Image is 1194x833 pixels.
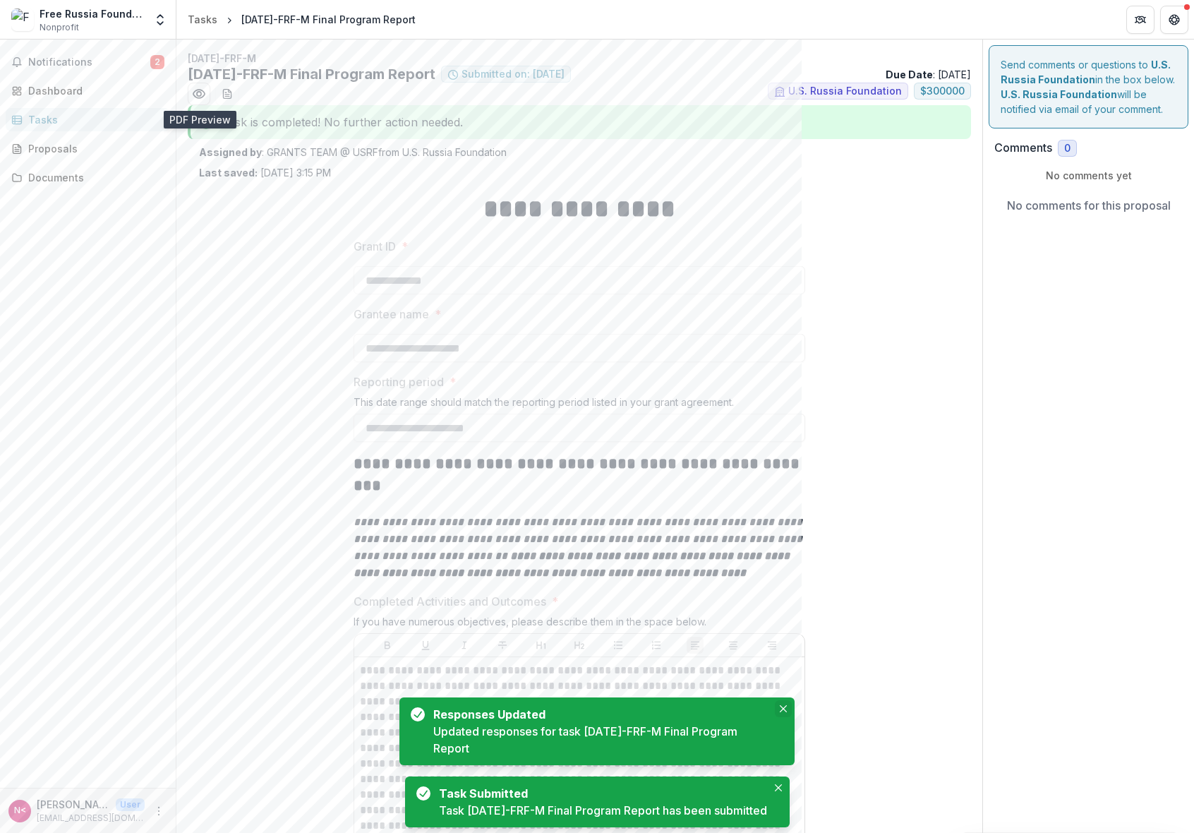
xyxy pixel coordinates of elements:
[199,146,262,158] strong: Assigned by
[775,700,792,717] button: Close
[199,145,960,160] p: : GRANTS TEAM @ USRF from U.S. Russia Foundation
[14,806,26,815] div: Natalia Arno <natalia.arno@4freerussia.org>
[188,51,971,66] p: [DATE]-FRF-M
[116,798,145,811] p: User
[188,105,971,139] div: Task is completed! No further action needed.
[571,637,588,654] button: Heading 2
[241,12,416,27] div: [DATE]-FRF-M Final Program Report
[725,637,742,654] button: Align Center
[462,68,565,80] span: Submitted on: [DATE]
[687,637,704,654] button: Align Left
[989,45,1188,128] div: Send comments or questions to in the box below. will be notified via email of your comment.
[6,137,170,160] a: Proposals
[439,802,767,819] div: Task [DATE]-FRF-M Final Program Report has been submitted
[6,166,170,189] a: Documents
[354,616,805,633] div: If you have numerous objectives, please describe them in the space below.
[433,723,772,757] div: Updated responses for task [DATE]-FRF-M Final Program Report
[1160,6,1188,34] button: Get Help
[1007,197,1171,214] p: No comments for this proposal
[886,67,971,82] p: : [DATE]
[1126,6,1154,34] button: Partners
[28,83,159,98] div: Dashboard
[764,637,780,654] button: Align Right
[648,637,665,654] button: Ordered List
[788,85,902,97] span: U.S. Russia Foundation
[920,85,965,97] span: $ 300000
[216,83,239,105] button: download-word-button
[28,141,159,156] div: Proposals
[494,637,511,654] button: Strike
[150,55,164,69] span: 2
[439,785,761,802] div: Task Submitted
[354,306,429,323] p: Grantee name
[150,803,167,820] button: More
[354,373,444,390] p: Reporting period
[770,779,787,796] button: Close
[6,51,170,73] button: Notifications2
[6,108,170,131] a: Tasks
[188,12,217,27] div: Tasks
[40,6,145,21] div: Free Russia Foundation
[1064,143,1071,155] span: 0
[994,141,1052,155] h2: Comments
[994,168,1183,183] p: No comments yet
[610,637,627,654] button: Bullet List
[150,6,170,34] button: Open entity switcher
[28,56,150,68] span: Notifications
[354,593,546,610] p: Completed Activities and Outcomes
[886,68,933,80] strong: Due Date
[354,396,805,414] div: This date range should match the reporting period listed in your grant agreement.
[182,9,223,30] a: Tasks
[1001,88,1117,100] strong: U.S. Russia Foundation
[199,165,331,180] p: [DATE] 3:15 PM
[199,167,258,179] strong: Last saved:
[417,637,434,654] button: Underline
[188,66,435,83] h2: [DATE]-FRF-M Final Program Report
[37,812,145,825] p: [EMAIL_ADDRESS][DOMAIN_NAME]
[354,238,396,255] p: Grant ID
[533,637,550,654] button: Heading 1
[6,79,170,102] a: Dashboard
[456,637,473,654] button: Italicize
[11,8,34,31] img: Free Russia Foundation
[433,706,766,723] div: Responses Updated
[379,637,396,654] button: Bold
[37,797,110,812] p: [PERSON_NAME] <[PERSON_NAME][EMAIL_ADDRESS][PERSON_NAME][DOMAIN_NAME]>
[28,112,159,127] div: Tasks
[28,170,159,185] div: Documents
[182,9,421,30] nav: breadcrumb
[188,83,210,105] button: Preview 4c9edfb5-2c77-4787-a498-056b18606d5f.pdf
[40,21,79,34] span: Nonprofit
